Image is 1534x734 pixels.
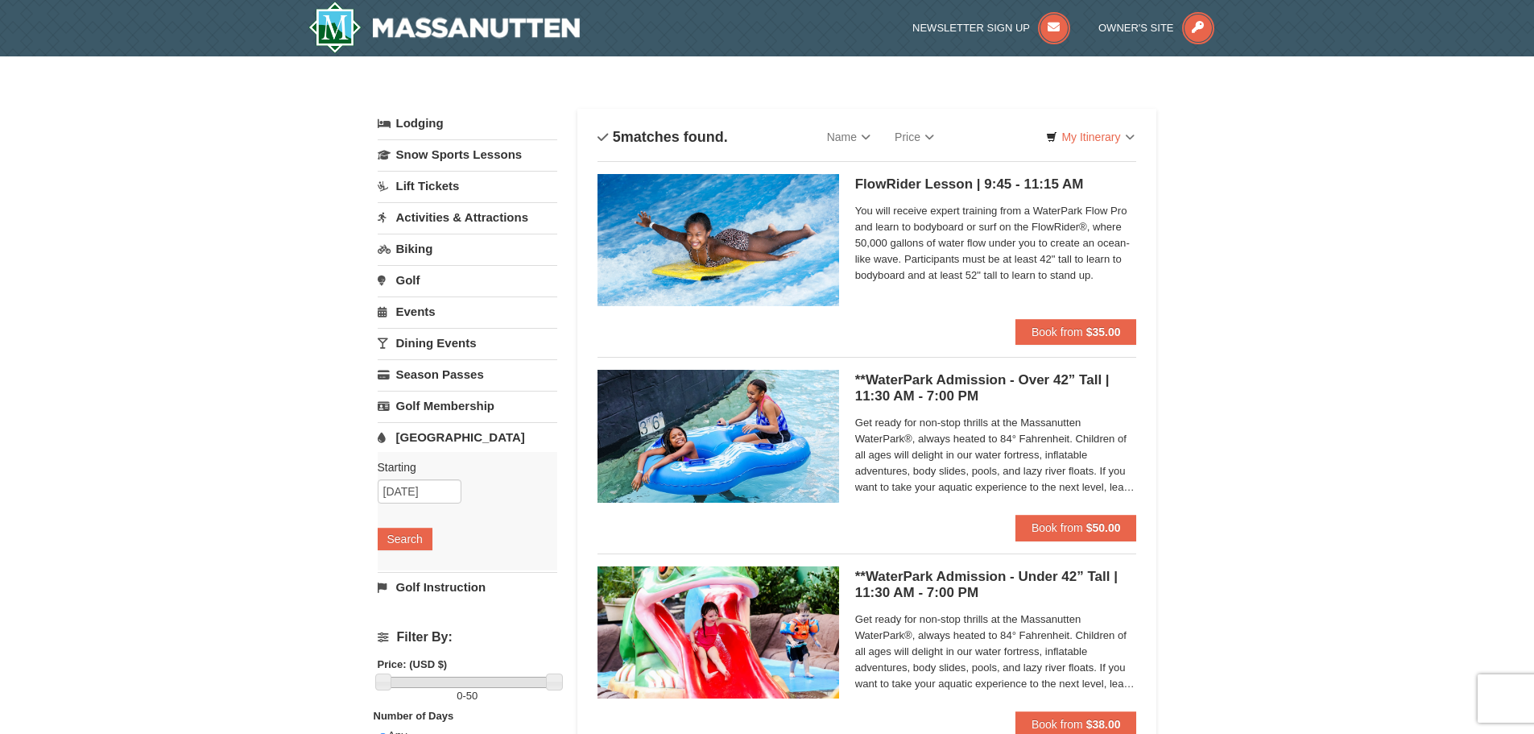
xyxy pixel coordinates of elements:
a: Golf Membership [378,391,557,421]
strong: $50.00 [1086,521,1121,534]
span: Get ready for non-stop thrills at the Massanutten WaterPark®, always heated to 84° Fahrenheit. Ch... [855,415,1137,496]
a: Events [378,297,557,326]
strong: $35.00 [1086,326,1121,338]
span: Book from [1032,718,1083,731]
a: Owner's Site [1098,22,1214,34]
span: 5 [613,129,621,145]
span: Get ready for non-stop thrills at the Massanutten WaterPark®, always heated to 84° Fahrenheit. Ch... [855,612,1137,692]
span: Newsletter Sign Up [912,22,1030,34]
a: My Itinerary [1036,125,1144,149]
h5: FlowRider Lesson | 9:45 - 11:15 AM [855,176,1137,193]
button: Search [378,528,432,550]
img: Massanutten Resort Logo [308,2,581,53]
a: Name [815,121,883,153]
a: Lift Tickets [378,171,557,201]
button: Book from $35.00 [1015,319,1137,345]
a: Price [883,121,946,153]
h5: **WaterPark Admission - Under 42” Tall | 11:30 AM - 7:00 PM [855,569,1137,601]
a: [GEOGRAPHIC_DATA] [378,422,557,452]
span: Book from [1032,521,1083,534]
span: Owner's Site [1098,22,1174,34]
h5: **WaterPark Admission - Over 42” Tall | 11:30 AM - 7:00 PM [855,372,1137,404]
h4: matches found. [597,129,728,145]
img: 6619917-216-363963c7.jpg [597,174,839,306]
label: Starting [378,459,545,475]
a: Lodging [378,109,557,138]
h4: Filter By: [378,630,557,645]
a: Massanutten Resort [308,2,581,53]
span: You will receive expert training from a WaterPark Flow Pro and learn to bodyboard or surf on the ... [855,203,1137,284]
strong: Price: (USD $) [378,658,448,670]
img: 6619917-732-e1c471e4.jpg [597,566,839,699]
img: 6619917-720-80b70c28.jpg [597,370,839,502]
strong: Number of Days [374,710,454,722]
a: Newsletter Sign Up [912,22,1070,34]
span: Book from [1032,326,1083,338]
a: Dining Events [378,328,557,358]
a: Snow Sports Lessons [378,139,557,169]
label: - [378,688,557,704]
strong: $38.00 [1086,718,1121,731]
a: Season Passes [378,359,557,389]
span: 50 [466,690,478,702]
span: 0 [457,690,462,702]
a: Activities & Attractions [378,202,557,232]
a: Biking [378,234,557,263]
a: Golf [378,265,557,295]
a: Golf Instruction [378,572,557,602]
button: Book from $50.00 [1015,515,1137,541]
